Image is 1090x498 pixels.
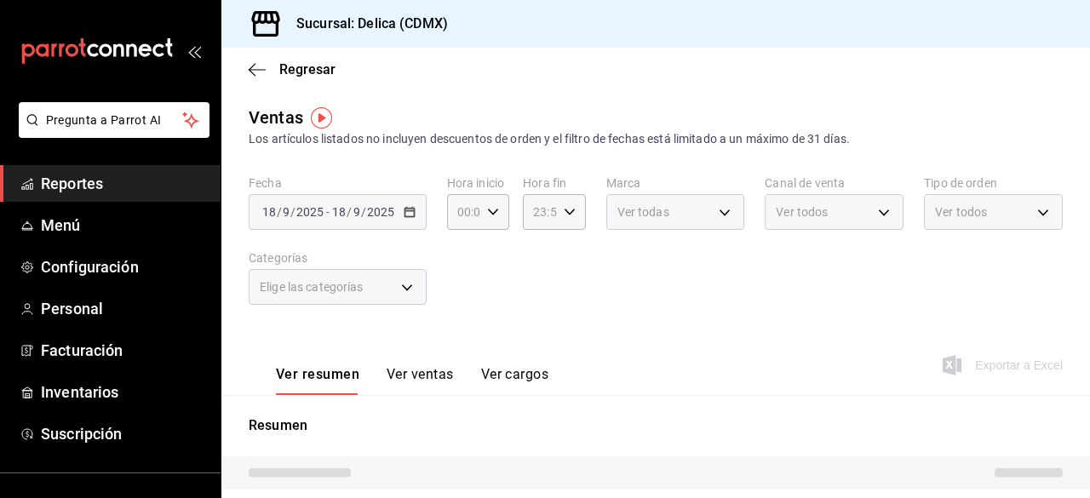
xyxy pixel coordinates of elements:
input: ---- [295,205,324,219]
label: Fecha [249,177,427,189]
button: Ver cargos [481,366,549,395]
span: Pregunta a Parrot AI [46,112,183,129]
span: / [347,205,352,219]
label: Marca [606,177,745,189]
span: Ver todas [617,203,669,220]
button: Ver resumen [276,366,359,395]
span: Configuración [41,255,207,278]
div: Ventas [249,105,303,130]
span: Elige las categorías [260,278,364,295]
label: Tipo de orden [924,177,1063,189]
span: Regresar [279,61,336,77]
span: Personal [41,297,207,320]
button: Ver ventas [387,366,454,395]
input: -- [282,205,290,219]
span: Ver todos [935,203,987,220]
button: open_drawer_menu [187,44,201,58]
span: / [277,205,282,219]
label: Canal de venta [765,177,904,189]
span: / [361,205,366,219]
span: Ver todos [776,203,828,220]
a: Pregunta a Parrot AI [12,123,209,141]
img: Tooltip marker [311,107,332,129]
input: -- [261,205,277,219]
input: -- [353,205,361,219]
span: Menú [41,214,207,237]
label: Categorías [249,252,427,264]
span: Inventarios [41,381,207,404]
input: -- [331,205,347,219]
div: navigation tabs [276,366,548,395]
input: ---- [366,205,395,219]
label: Hora inicio [447,177,509,189]
div: Los artículos listados no incluyen descuentos de orden y el filtro de fechas está limitado a un m... [249,130,1063,148]
button: Pregunta a Parrot AI [19,102,209,138]
span: Suscripción [41,422,207,445]
span: Reportes [41,172,207,195]
span: Facturación [41,339,207,362]
button: Regresar [249,61,336,77]
span: - [326,205,330,219]
span: / [290,205,295,219]
p: Resumen [249,415,1063,436]
h3: Sucursal: Delica (CDMX) [283,14,448,34]
label: Hora fin [523,177,585,189]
